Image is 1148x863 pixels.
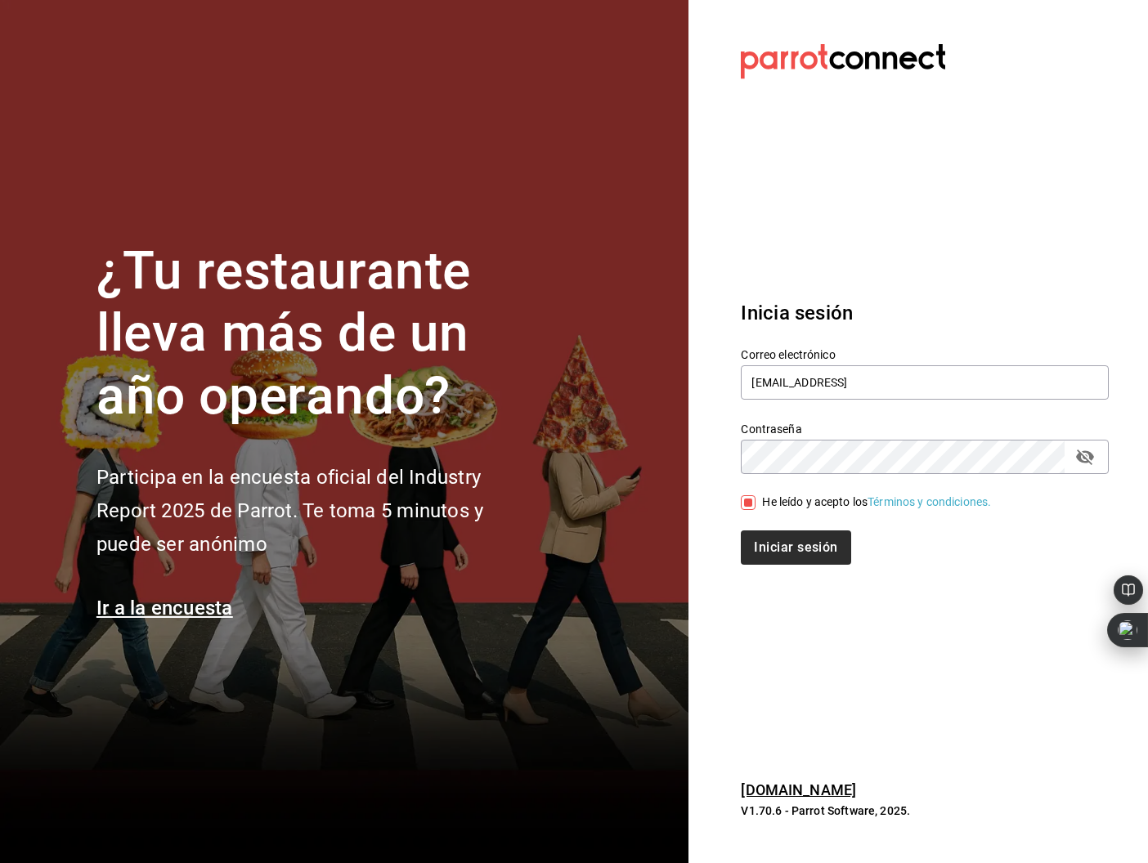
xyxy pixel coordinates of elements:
[868,495,991,508] a: Términos y condiciones.
[741,298,1109,328] h3: Inicia sesión
[96,240,538,428] h1: ¿Tu restaurante lleva más de un año operando?
[741,423,1109,434] label: Contraseña
[96,597,233,619] a: Ir a la encuesta
[741,781,856,798] a: [DOMAIN_NAME]
[741,365,1109,400] input: Ingresa tu correo electrónico
[96,461,538,561] h2: Participa en la encuesta oficial del Industry Report 2025 de Parrot. Te toma 5 minutos y puede se...
[1071,443,1099,471] button: passwordField
[741,348,1109,360] label: Correo electrónico
[741,803,1109,819] p: V1.70.6 - Parrot Software, 2025.
[762,494,991,511] div: He leído y acepto los
[741,530,850,565] button: Iniciar sesión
